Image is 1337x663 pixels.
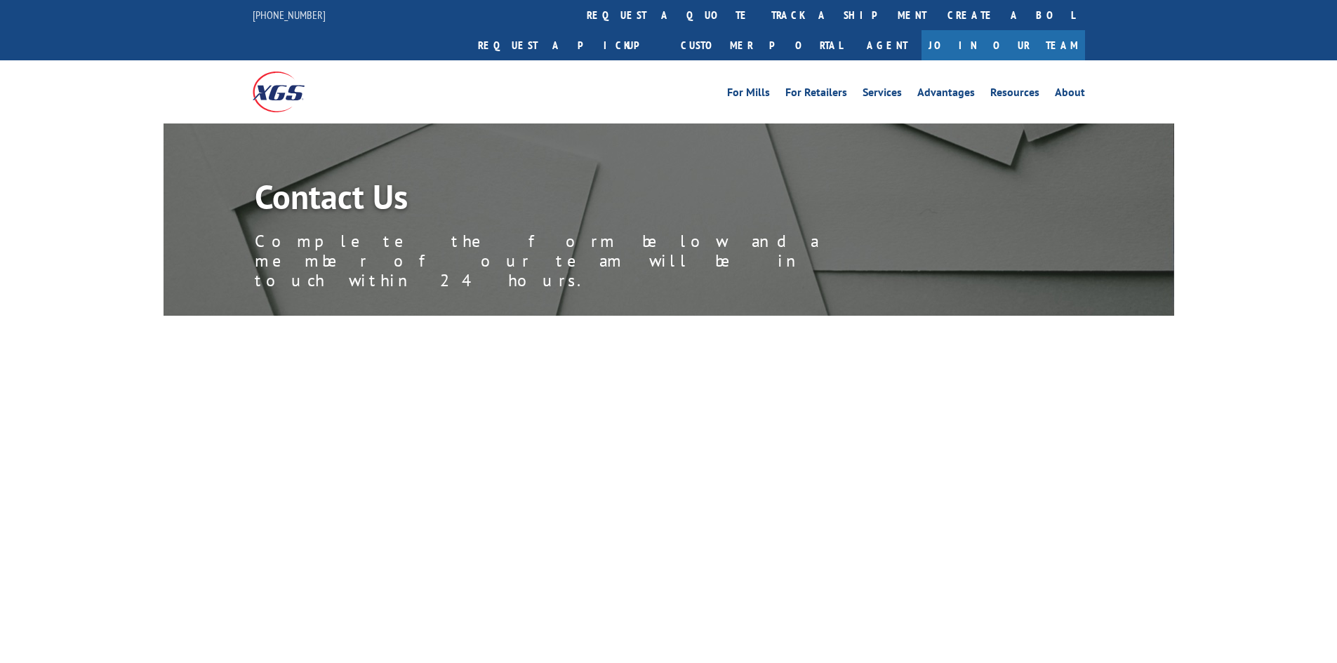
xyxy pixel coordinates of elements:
[785,87,847,102] a: For Retailers
[863,87,902,102] a: Services
[670,30,853,60] a: Customer Portal
[727,87,770,102] a: For Mills
[990,87,1039,102] a: Resources
[253,8,326,22] a: [PHONE_NUMBER]
[1055,87,1085,102] a: About
[922,30,1085,60] a: Join Our Team
[853,30,922,60] a: Agent
[917,87,975,102] a: Advantages
[255,232,886,290] p: Complete the form below and a member of our team will be in touch within 24 hours.
[467,30,670,60] a: Request a pickup
[255,180,886,220] h1: Contact Us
